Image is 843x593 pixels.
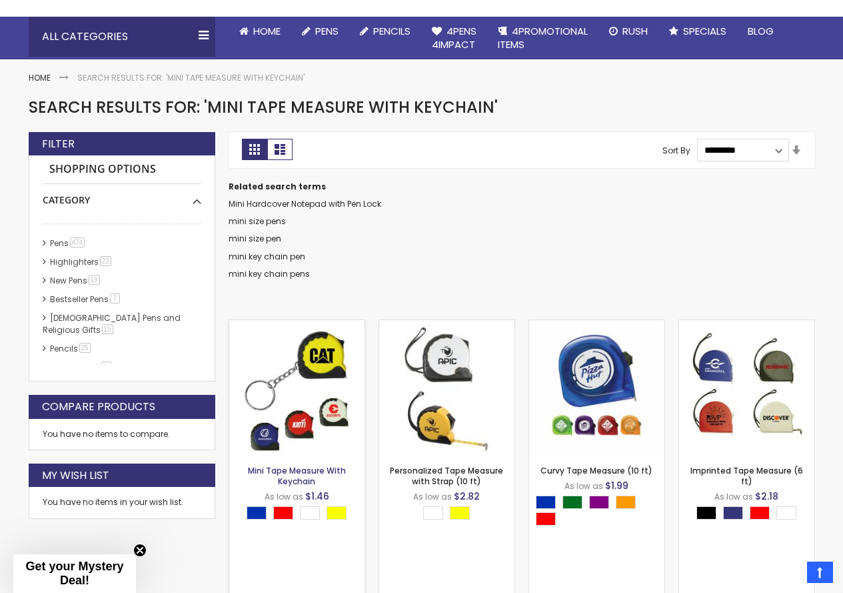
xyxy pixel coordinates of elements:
strong: Compare Products [42,400,155,414]
span: 25 [79,343,91,353]
img: Mini Tape Measure With Keychain [229,320,365,456]
a: mini key chain pens [229,268,310,279]
a: Imprinted Tape Measure (6 ft) [679,320,814,331]
img: Personalized Tape Measure with Strap (10 ft) [379,320,514,456]
div: Blue [247,506,267,520]
span: $2.82 [454,490,480,503]
div: Select A Color [423,506,476,523]
strong: Filter [42,137,75,151]
div: Orange [616,496,636,509]
div: You have no items to compare. [29,419,215,450]
div: Category [43,184,201,207]
span: Home [253,24,281,38]
a: Imprinted Tape Measure (6 ft) [690,465,803,487]
a: Bestseller Pens7 [47,293,125,305]
a: Curvy Tape Measure (10 ft) [529,320,664,331]
span: Rush [622,24,648,38]
div: White [423,506,443,520]
a: Pens474 [47,237,90,249]
span: Get your Mystery Deal! [25,560,123,587]
span: As low as [564,480,603,492]
div: Yellow [327,506,347,520]
strong: Search results for: 'Mini Tape Measure With Keychain' [77,72,305,83]
label: Sort By [662,144,690,155]
span: $2.18 [755,490,778,503]
div: Black [696,506,716,520]
div: White [776,506,796,520]
a: Highlighters22 [47,256,116,267]
span: Pencils [373,24,411,38]
dt: Related search terms [229,181,815,192]
a: Personalized Tape Measure with Strap (10 ft) [379,320,514,331]
a: Mini Tape Measure With Keychain [229,320,365,331]
div: All Categories [29,17,215,57]
span: $1.46 [305,490,329,503]
a: Home [29,72,51,83]
div: You have no items in your wish list. [43,497,201,508]
a: Personalized Tape Measure with Strap (10 ft) [390,465,503,487]
a: Blog [737,17,784,46]
span: 9 [101,362,111,372]
a: hp-featured9 [47,362,116,373]
strong: Grid [242,139,267,160]
span: 15 [102,324,113,334]
span: 7 [110,293,120,304]
a: mini key chain pen [229,251,305,262]
div: Green [562,496,582,509]
a: Pens [291,17,349,46]
a: 4Pens4impact [421,17,487,60]
img: Curvy Tape Measure (10 ft) [529,320,664,456]
a: Pencils25 [47,343,95,354]
span: $1.99 [605,479,628,492]
div: Blue [536,496,556,509]
div: White [300,506,320,520]
span: Pens [315,24,339,38]
a: [DEMOGRAPHIC_DATA] Pens and Religious Gifts15 [43,312,181,336]
span: Search results for: 'Mini Tape Measure With Keychain' [29,96,498,118]
img: Imprinted Tape Measure (6 ft) [679,320,814,456]
a: Mini Tape Measure With Keychain [248,465,346,487]
span: 22 [100,256,111,266]
span: As low as [714,491,753,502]
div: Red [750,506,770,520]
span: As low as [265,491,303,502]
span: 4PROMOTIONAL ITEMS [498,24,588,51]
a: 4PROMOTIONALITEMS [487,17,598,60]
div: Select A Color [696,506,803,523]
a: Mini Hardcover Notepad with Pen Lock [229,198,381,209]
a: Home [229,17,291,46]
div: Yellow [450,506,470,520]
a: New Pens19 [47,275,105,286]
a: Pencils [349,17,421,46]
a: mini size pens [229,215,286,227]
div: Red [273,506,293,520]
strong: Shopping Options [43,155,201,184]
div: Get your Mystery Deal!Close teaser [13,554,136,593]
div: Select A Color [536,496,664,529]
span: Specials [683,24,726,38]
span: Blog [748,24,774,38]
a: Curvy Tape Measure (10 ft) [540,465,652,476]
span: 474 [70,237,85,247]
div: Royal Blue [723,506,743,520]
div: Select A Color [247,506,353,523]
span: 4Pens 4impact [432,24,476,51]
strong: My Wish List [42,468,109,483]
a: mini size pen [229,233,281,244]
div: Purple [589,496,609,509]
span: As low as [413,491,452,502]
span: 19 [89,275,100,285]
a: Specials [658,17,737,46]
a: Rush [598,17,658,46]
div: Red [536,512,556,526]
a: Top [807,562,833,583]
button: Close teaser [133,544,147,557]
